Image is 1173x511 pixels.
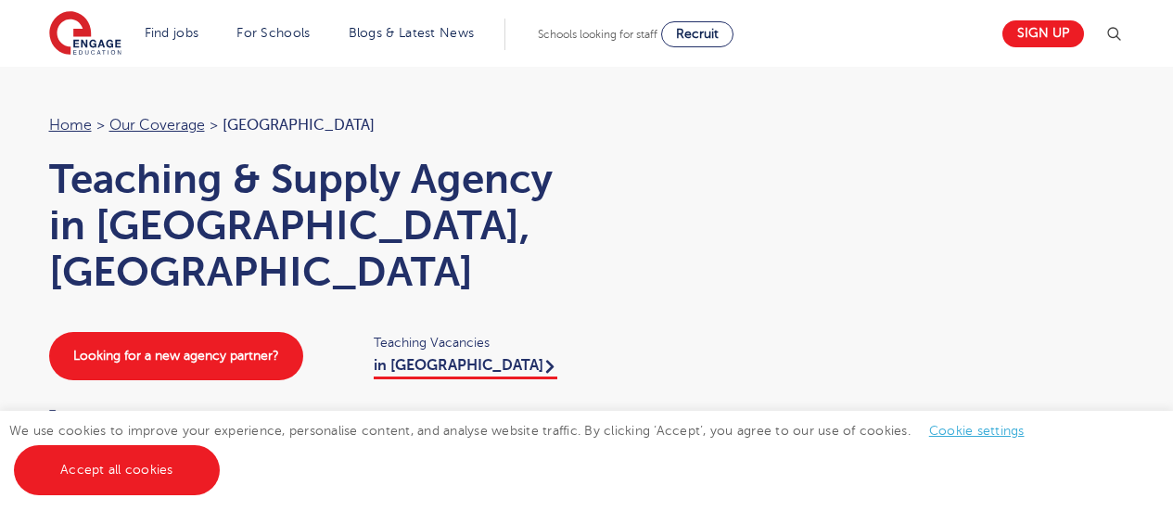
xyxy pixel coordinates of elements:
a: Looking for a new agency partner? [49,332,303,380]
span: We use cookies to improve your experience, personalise content, and analyse website traffic. By c... [9,424,1043,477]
span: Teaching Vacancies [374,332,568,353]
span: Recruit [676,27,719,41]
span: > [96,117,105,134]
a: Our coverage [109,117,205,134]
a: 0113 323 7633 [49,406,255,435]
span: > [210,117,218,134]
a: in [GEOGRAPHIC_DATA] [374,357,557,379]
nav: breadcrumb [49,113,568,137]
a: Find jobs [145,26,199,40]
a: Home [49,117,92,134]
a: For Schools [236,26,310,40]
a: Recruit [661,21,733,47]
a: Sign up [1002,20,1084,47]
span: [GEOGRAPHIC_DATA] [223,117,375,134]
a: Accept all cookies [14,445,220,495]
img: Engage Education [49,11,121,57]
a: Blogs & Latest News [349,26,475,40]
span: Schools looking for staff [538,28,657,41]
h1: Teaching & Supply Agency in [GEOGRAPHIC_DATA], [GEOGRAPHIC_DATA] [49,156,568,295]
a: Cookie settings [929,424,1025,438]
